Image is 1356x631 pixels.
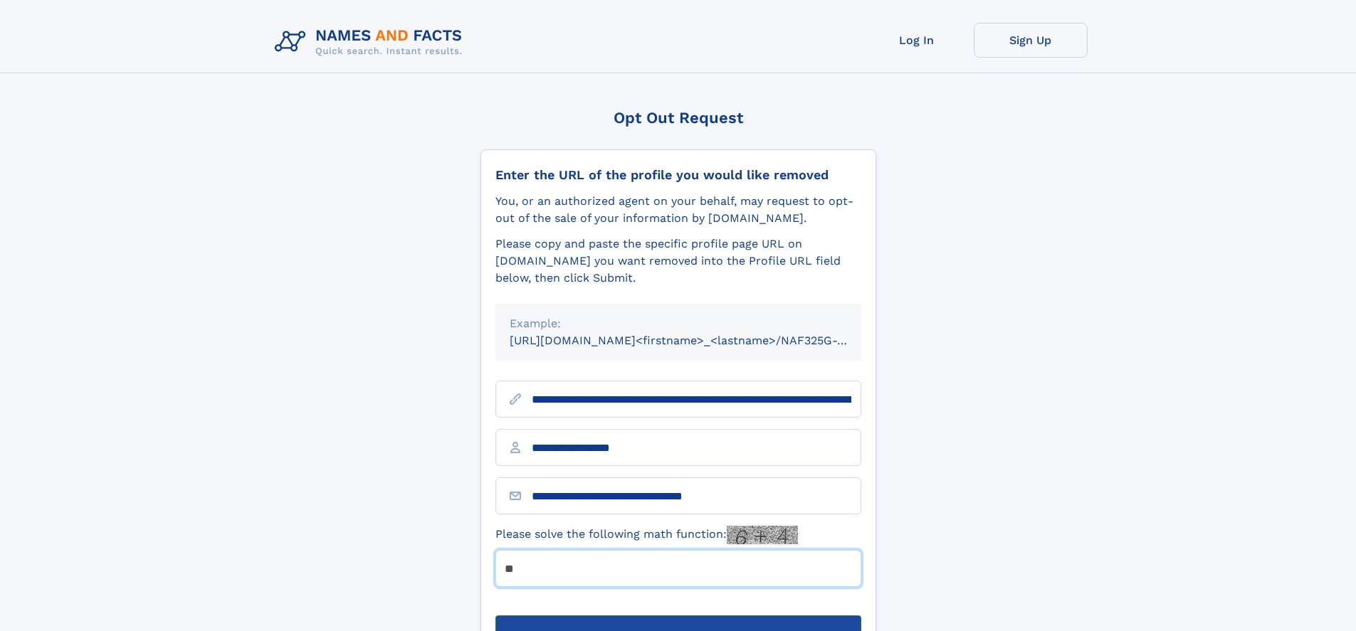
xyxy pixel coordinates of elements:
[480,109,876,127] div: Opt Out Request
[269,23,474,61] img: Logo Names and Facts
[510,334,888,347] small: [URL][DOMAIN_NAME]<firstname>_<lastname>/NAF325G-xxxxxxxx
[495,167,861,183] div: Enter the URL of the profile you would like removed
[495,235,861,287] div: Please copy and paste the specific profile page URL on [DOMAIN_NAME] you want removed into the Pr...
[974,23,1088,58] a: Sign Up
[495,526,798,544] label: Please solve the following math function:
[495,193,861,227] div: You, or an authorized agent on your behalf, may request to opt-out of the sale of your informatio...
[510,315,847,332] div: Example:
[860,23,974,58] a: Log In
